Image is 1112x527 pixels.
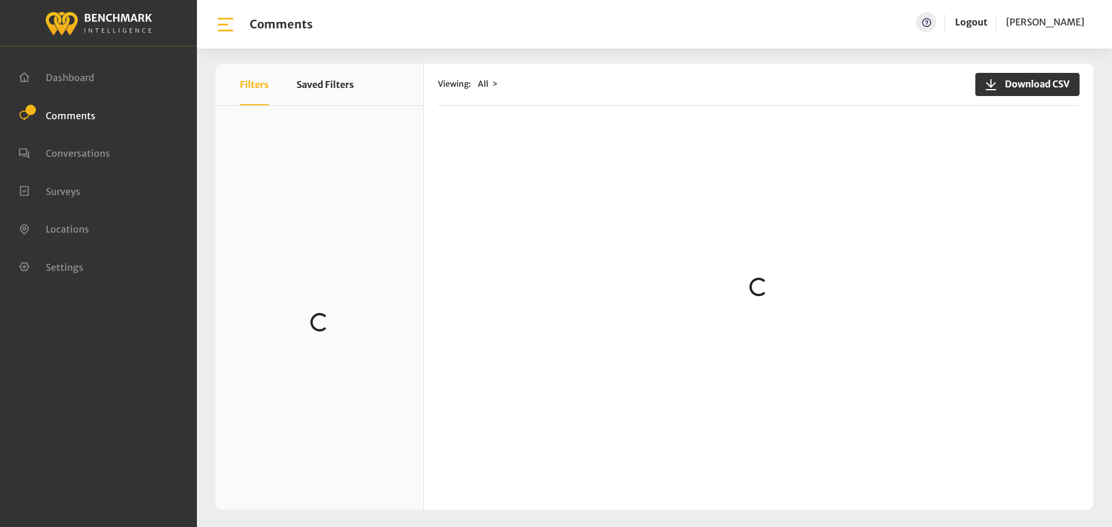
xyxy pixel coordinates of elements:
img: bar [215,14,236,35]
span: [PERSON_NAME] [1006,16,1084,28]
span: All [478,79,488,89]
a: Logout [955,16,987,28]
span: Viewing: [438,78,471,90]
span: Comments [46,109,96,121]
span: Surveys [46,185,81,197]
a: [PERSON_NAME] [1006,12,1084,32]
span: Locations [46,223,89,235]
a: Settings [19,260,83,272]
img: benchmark [45,9,152,37]
span: Download CSV [998,77,1070,91]
button: Saved Filters [297,64,354,105]
h1: Comments [250,17,313,31]
span: Settings [46,261,83,272]
button: Download CSV [975,73,1080,96]
button: Filters [240,64,269,105]
span: Conversations [46,148,110,159]
a: Conversations [19,146,110,158]
a: Dashboard [19,71,94,82]
a: Locations [19,222,89,234]
a: Logout [955,12,987,32]
a: Surveys [19,185,81,196]
span: Dashboard [46,72,94,83]
a: Comments [19,109,96,120]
